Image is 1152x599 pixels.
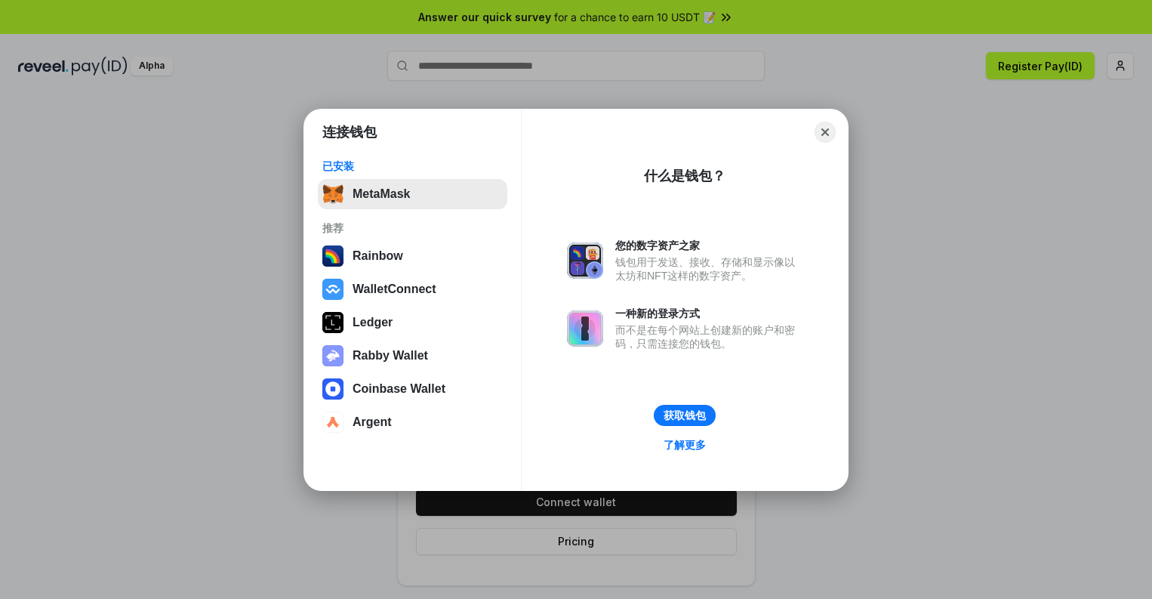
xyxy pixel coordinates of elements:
div: WalletConnect [353,283,436,296]
img: svg+xml,%3Csvg%20xmlns%3D%22http%3A%2F%2Fwww.w3.org%2F2000%2Fsvg%22%20width%3D%2228%22%20height%3... [322,312,343,333]
button: Rabby Wallet [318,341,507,371]
img: svg+xml,%3Csvg%20width%3D%2228%22%20height%3D%2228%22%20viewBox%3D%220%200%2028%2028%22%20fill%3D... [322,378,343,400]
div: 推荐 [322,221,503,235]
div: Ledger [353,316,393,329]
div: Rabby Wallet [353,349,428,363]
div: 您的数字资产之家 [615,239,802,252]
div: 什么是钱包？ [644,167,725,185]
button: WalletConnect [318,274,507,304]
img: svg+xml,%3Csvg%20width%3D%22120%22%20height%3D%22120%22%20viewBox%3D%220%200%20120%20120%22%20fil... [322,245,343,267]
img: svg+xml,%3Csvg%20width%3D%2228%22%20height%3D%2228%22%20viewBox%3D%220%200%2028%2028%22%20fill%3D... [322,412,343,433]
a: 了解更多 [655,435,715,455]
div: 了解更多 [664,438,706,452]
div: 一种新的登录方式 [615,307,802,320]
img: svg+xml,%3Csvg%20xmlns%3D%22http%3A%2F%2Fwww.w3.org%2F2000%2Fsvg%22%20fill%3D%22none%22%20viewBox... [567,242,603,279]
button: MetaMask [318,179,507,209]
button: Coinbase Wallet [318,374,507,404]
button: 获取钱包 [654,405,716,426]
button: Ledger [318,307,507,338]
div: MetaMask [353,187,410,201]
button: Close [815,122,836,143]
h1: 连接钱包 [322,123,377,141]
div: 已安装 [322,159,503,173]
img: svg+xml,%3Csvg%20xmlns%3D%22http%3A%2F%2Fwww.w3.org%2F2000%2Fsvg%22%20fill%3D%22none%22%20viewBox... [567,310,603,347]
button: Rainbow [318,241,507,271]
div: 钱包用于发送、接收、存储和显示像以太坊和NFT这样的数字资产。 [615,255,802,283]
div: Rainbow [353,249,403,263]
div: Coinbase Wallet [353,382,445,396]
div: 而不是在每个网站上创建新的账户和密码，只需连接您的钱包。 [615,323,802,350]
img: svg+xml,%3Csvg%20xmlns%3D%22http%3A%2F%2Fwww.w3.org%2F2000%2Fsvg%22%20fill%3D%22none%22%20viewBox... [322,345,343,366]
button: Argent [318,407,507,437]
img: svg+xml,%3Csvg%20fill%3D%22none%22%20height%3D%2233%22%20viewBox%3D%220%200%2035%2033%22%20width%... [322,184,343,205]
img: svg+xml,%3Csvg%20width%3D%2228%22%20height%3D%2228%22%20viewBox%3D%220%200%2028%2028%22%20fill%3D... [322,279,343,300]
div: 获取钱包 [664,409,706,422]
div: Argent [353,415,392,429]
